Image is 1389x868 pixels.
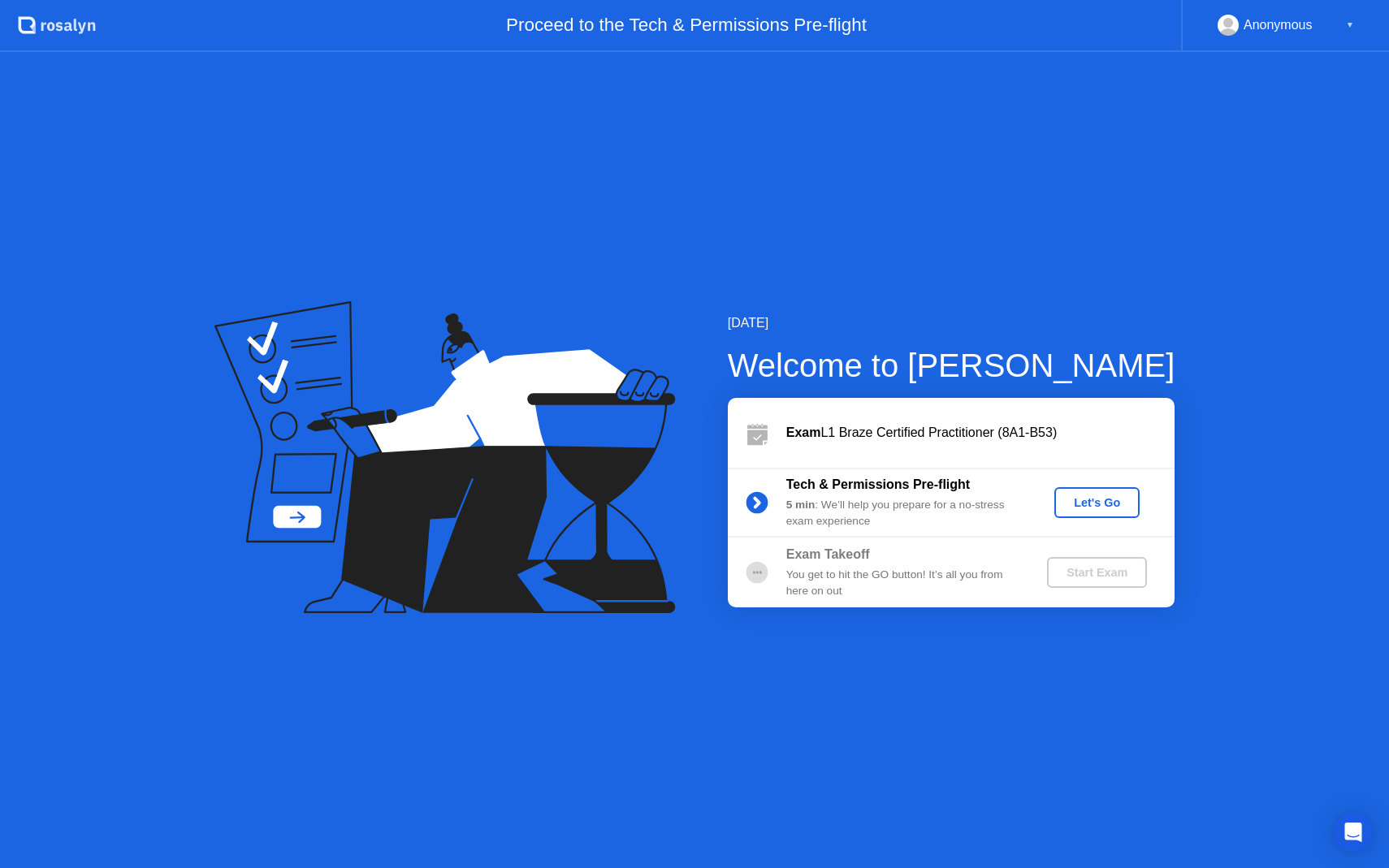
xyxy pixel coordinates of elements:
[1346,15,1354,36] div: ▼
[1244,15,1313,36] div: Anonymous
[728,341,1175,390] div: Welcome to [PERSON_NAME]
[1047,557,1147,588] button: Start Exam
[786,423,1175,443] div: L1 Braze Certified Practitioner (8A1-B53)
[1334,813,1373,852] div: Open Intercom Messenger
[786,499,816,511] b: 5 min
[1054,487,1140,518] button: Let's Go
[1061,496,1133,509] div: Let's Go
[786,567,1020,600] div: You get to hit the GO button! It’s all you from here on out
[786,425,821,439] b: Exam
[786,497,1020,530] div: : We’ll help you prepare for a no-stress exam experience
[786,547,870,561] b: Exam Takeoff
[786,477,970,491] b: Tech & Permissions Pre-flight
[728,313,1175,333] div: [DATE]
[1054,566,1140,579] div: Start Exam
